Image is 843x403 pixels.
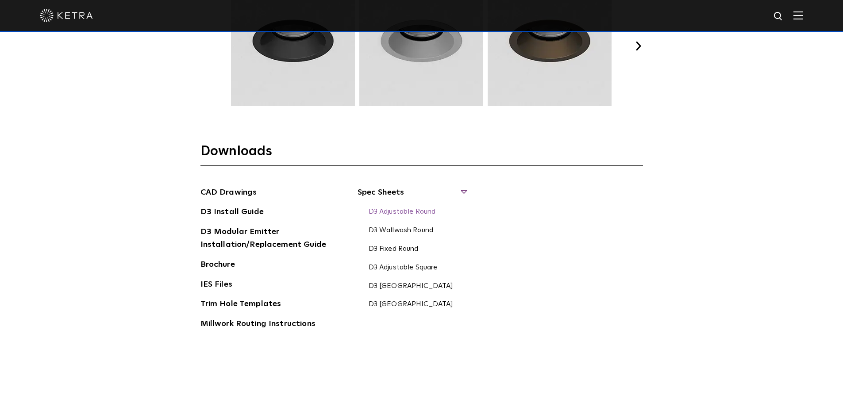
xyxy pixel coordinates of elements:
[40,9,93,22] img: ketra-logo-2019-white
[369,300,454,310] a: D3 [GEOGRAPHIC_DATA]
[369,263,438,273] a: D3 Adjustable Square
[200,143,643,166] h3: Downloads
[358,186,466,206] span: Spec Sheets
[200,226,333,253] a: D3 Modular Emitter Installation/Replacement Guide
[200,298,281,312] a: Trim Hole Templates
[369,245,419,254] a: D3 Fixed Round
[200,278,232,292] a: IES Files
[200,318,316,332] a: Millwork Routing Instructions
[634,42,643,50] button: Next
[773,11,784,22] img: search icon
[200,206,264,220] a: D3 Install Guide
[369,282,454,292] a: D3 [GEOGRAPHIC_DATA]
[793,11,803,19] img: Hamburger%20Nav.svg
[369,226,434,236] a: D3 Wallwash Round
[369,207,436,217] a: D3 Adjustable Round
[200,258,235,273] a: Brochure
[200,186,257,200] a: CAD Drawings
